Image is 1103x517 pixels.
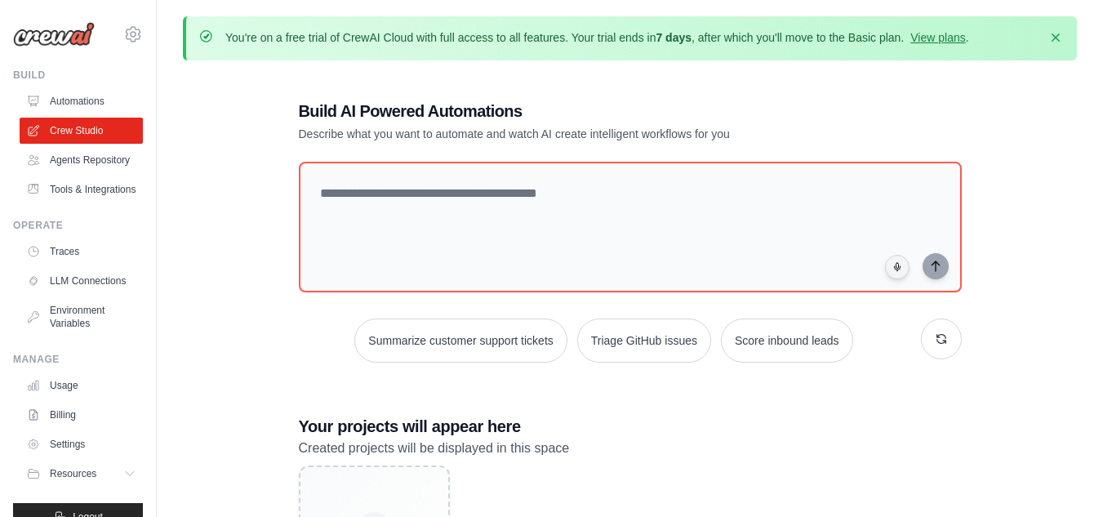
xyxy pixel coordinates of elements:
[20,461,143,487] button: Resources
[225,29,969,46] p: You're on a free trial of CrewAI Cloud with full access to all features. Your trial ends in , aft...
[20,431,143,457] a: Settings
[20,402,143,428] a: Billing
[20,372,143,399] a: Usage
[13,69,143,82] div: Build
[885,255,910,279] button: Click to speak your automation idea
[299,415,962,438] h3: Your projects will appear here
[354,319,567,363] button: Summarize customer support tickets
[13,353,143,366] div: Manage
[721,319,853,363] button: Score inbound leads
[20,238,143,265] a: Traces
[13,219,143,232] div: Operate
[910,31,965,44] a: View plans
[20,176,143,203] a: Tools & Integrations
[20,268,143,294] a: LLM Connections
[299,100,847,123] h1: Build AI Powered Automations
[50,467,96,480] span: Resources
[299,438,962,459] p: Created projects will be displayed in this space
[921,319,962,359] button: Get new suggestions
[656,31,692,44] strong: 7 days
[13,22,95,47] img: Logo
[20,118,143,144] a: Crew Studio
[20,147,143,173] a: Agents Repository
[20,88,143,114] a: Automations
[20,297,143,336] a: Environment Variables
[299,126,847,142] p: Describe what you want to automate and watch AI create intelligent workflows for you
[577,319,711,363] button: Triage GitHub issues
